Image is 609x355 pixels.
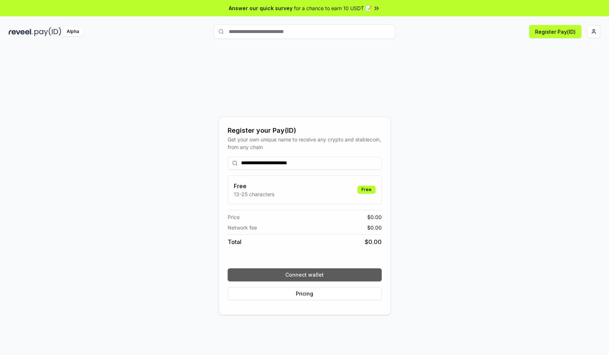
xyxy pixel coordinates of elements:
h3: Free [234,182,274,190]
img: reveel_dark [9,27,33,36]
div: Register your Pay(ID) [228,125,382,136]
div: Get your own unique name to receive any crypto and stablecoin, from any chain [228,136,382,151]
div: Free [357,186,376,194]
div: Alpha [63,27,83,36]
img: pay_id [34,27,61,36]
span: Total [228,238,241,246]
span: Network fee [228,224,257,231]
button: Pricing [228,287,382,300]
span: for a chance to earn 10 USDT 📝 [294,4,372,12]
span: Price [228,213,240,221]
button: Connect wallet [228,268,382,281]
span: Answer our quick survey [229,4,293,12]
span: $ 0.00 [367,213,382,221]
span: $ 0.00 [367,224,382,231]
p: 13-25 characters [234,190,274,198]
button: Register Pay(ID) [529,25,581,38]
span: $ 0.00 [365,238,382,246]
